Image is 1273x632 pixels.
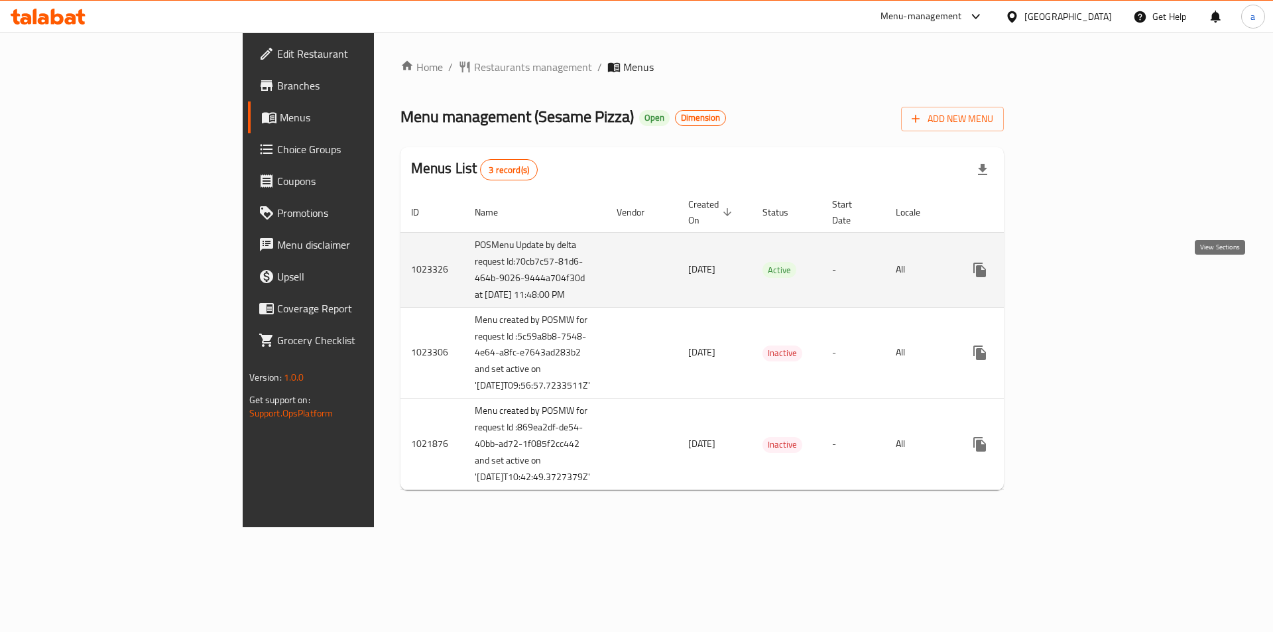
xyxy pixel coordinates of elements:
[248,261,455,292] a: Upsell
[464,232,606,307] td: POSMenu Update by delta request Id:70cb7c57-81d6-464b-9026-9444a704f30d at [DATE] 11:48:00 PM
[277,237,445,253] span: Menu disclaimer
[762,263,796,278] span: Active
[821,399,885,490] td: -
[248,229,455,261] a: Menu disclaimer
[280,109,445,125] span: Menus
[688,261,715,278] span: [DATE]
[480,159,538,180] div: Total records count
[762,346,802,361] span: Inactive
[249,369,282,386] span: Version:
[248,38,455,70] a: Edit Restaurant
[821,232,885,307] td: -
[277,78,445,94] span: Branches
[474,59,592,75] span: Restaurants management
[284,369,304,386] span: 1.0.0
[762,204,806,220] span: Status
[832,196,869,228] span: Start Date
[411,158,538,180] h2: Menus List
[248,197,455,229] a: Promotions
[623,59,654,75] span: Menus
[996,428,1028,460] button: Change Status
[277,173,445,189] span: Coupons
[885,399,953,490] td: All
[688,435,715,452] span: [DATE]
[248,324,455,356] a: Grocery Checklist
[996,254,1028,286] button: Change Status
[277,141,445,157] span: Choice Groups
[996,337,1028,369] button: Change Status
[688,344,715,361] span: [DATE]
[1250,9,1255,24] span: a
[248,292,455,324] a: Coverage Report
[464,399,606,490] td: Menu created by POSMW for request Id :869ea2df-de54-40bb-ad72-1f085f2cc442 and set active on '[DA...
[964,254,996,286] button: more
[277,300,445,316] span: Coverage Report
[688,196,736,228] span: Created On
[248,70,455,101] a: Branches
[912,111,993,127] span: Add New Menu
[880,9,962,25] div: Menu-management
[885,307,953,399] td: All
[249,391,310,409] span: Get support on:
[248,101,455,133] a: Menus
[639,112,670,123] span: Open
[277,269,445,284] span: Upsell
[277,332,445,348] span: Grocery Checklist
[475,204,515,220] span: Name
[762,437,802,452] span: Inactive
[481,164,537,176] span: 3 record(s)
[400,192,1102,491] table: enhanced table
[249,405,333,422] a: Support.OpsPlatform
[762,437,802,453] div: Inactive
[597,59,602,75] li: /
[762,262,796,278] div: Active
[896,204,938,220] span: Locale
[821,307,885,399] td: -
[411,204,436,220] span: ID
[885,232,953,307] td: All
[458,59,592,75] a: Restaurants management
[964,337,996,369] button: more
[400,101,634,131] span: Menu management ( Sesame Pizza )
[277,205,445,221] span: Promotions
[953,192,1102,233] th: Actions
[639,110,670,126] div: Open
[964,428,996,460] button: more
[901,107,1004,131] button: Add New Menu
[617,204,662,220] span: Vendor
[248,165,455,197] a: Coupons
[464,307,606,399] td: Menu created by POSMW for request Id :5c59a8b8-7548-4e64-a8fc-e7643ad283b2 and set active on '[DA...
[676,112,725,123] span: Dimension
[248,133,455,165] a: Choice Groups
[967,154,999,186] div: Export file
[1024,9,1112,24] div: [GEOGRAPHIC_DATA]
[277,46,445,62] span: Edit Restaurant
[400,59,1004,75] nav: breadcrumb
